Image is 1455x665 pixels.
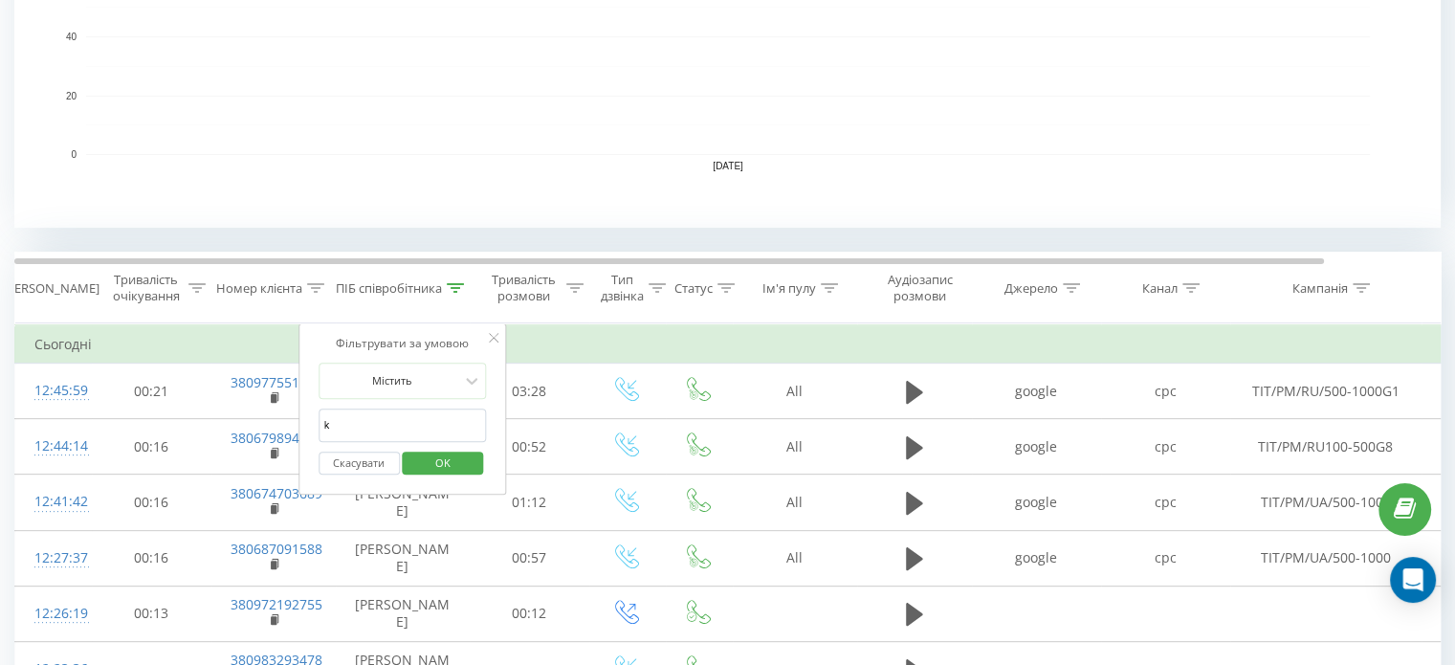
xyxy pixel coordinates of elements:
[34,483,73,521] div: 12:41:42
[470,530,589,586] td: 00:57
[1390,557,1436,603] div: Open Intercom Messenger
[972,364,1101,419] td: google
[3,280,99,297] div: [PERSON_NAME]
[972,419,1101,475] td: google
[873,272,966,304] div: Аудіозапис розмови
[34,540,73,577] div: 12:27:37
[319,409,487,442] input: Введіть значення
[231,429,322,447] a: 380679894131
[92,475,211,530] td: 00:16
[713,161,743,171] text: [DATE]
[92,364,211,419] td: 00:21
[336,586,470,641] td: [PERSON_NAME]
[1101,475,1230,530] td: cpc
[66,32,77,42] text: 40
[336,530,470,586] td: [PERSON_NAME]
[92,586,211,641] td: 00:13
[972,475,1101,530] td: google
[71,149,77,160] text: 0
[972,530,1101,586] td: google
[336,280,442,297] div: ПІБ співробітника
[231,540,322,558] a: 380687091588
[733,530,857,586] td: All
[470,364,589,419] td: 03:28
[1004,280,1058,297] div: Джерело
[1101,530,1230,586] td: cpc
[108,272,184,304] div: Тривалість очікування
[1230,530,1422,586] td: TIT/PM/UA/500-1000
[674,280,713,297] div: Статус
[1292,280,1348,297] div: Кампанія
[92,530,211,586] td: 00:16
[231,595,322,613] a: 380972192755
[470,419,589,475] td: 00:52
[733,475,857,530] td: All
[416,448,470,477] span: OK
[66,91,77,101] text: 20
[733,364,857,419] td: All
[1142,280,1178,297] div: Канал
[92,419,211,475] td: 00:16
[1101,364,1230,419] td: cpc
[1101,419,1230,475] td: cpc
[231,373,322,391] a: 380977551413
[231,484,322,502] a: 380674703689
[1230,364,1422,419] td: TIT/PM/RU/500-1000G1
[470,586,589,641] td: 00:12
[34,372,73,410] div: 12:45:59
[1230,475,1422,530] td: TIT/PM/UA/500-1000
[336,475,470,530] td: [PERSON_NAME]
[319,334,487,353] div: Фільтрувати за умовою
[216,280,302,297] div: Номер клієнта
[1230,419,1422,475] td: TIT/PM/RU100-500G8
[319,452,400,476] button: Скасувати
[34,595,73,632] div: 12:26:19
[601,272,644,304] div: Тип дзвінка
[403,452,484,476] button: OK
[486,272,562,304] div: Тривалість розмови
[34,428,73,465] div: 12:44:14
[733,419,857,475] td: All
[762,280,816,297] div: Ім'я пулу
[470,475,589,530] td: 01:12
